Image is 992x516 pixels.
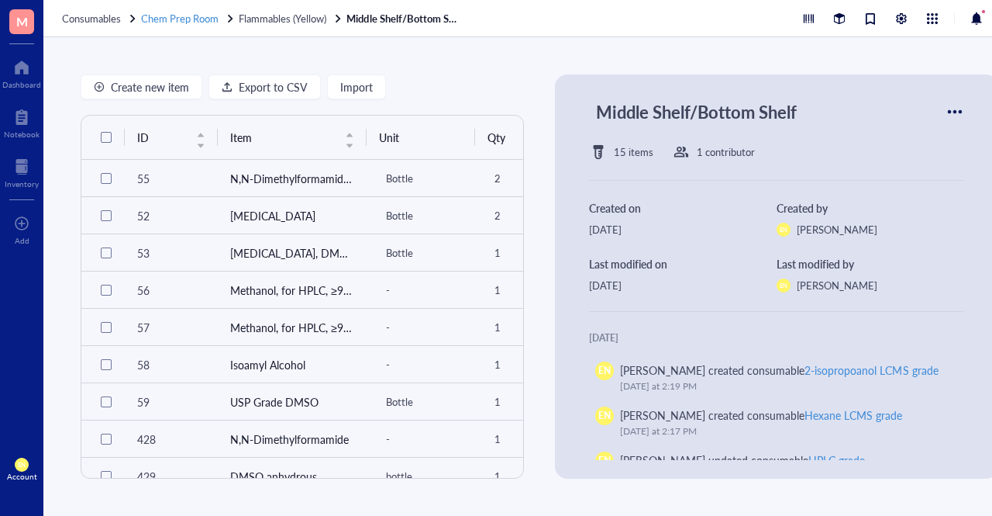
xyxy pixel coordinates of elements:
div: Bottle [379,242,463,264]
div: 428 [137,431,205,448]
span: Flammables (Yellow) [239,11,326,26]
div: 1 [487,242,543,264]
div: 53 [137,244,205,261]
th: Item [218,116,367,160]
button: Import [327,74,386,99]
div: Bottle [379,205,463,227]
div: 55 [137,170,205,187]
a: Dashboard [2,55,41,89]
a: Inventory [5,154,39,189]
th: Unit [367,116,475,160]
span: EN [780,226,788,233]
td: Dimethyl Sulfoxide, DMSO [218,234,367,272]
div: - [379,279,463,301]
div: Bottle [379,168,463,189]
a: Chem Prep Room [141,12,236,26]
div: Last modified by [777,255,964,272]
a: Middle Shelf/Bottom Shelf [346,12,463,26]
div: 2-isopropoanol LCMS grade [804,362,938,378]
div: Notebook [4,130,40,139]
td: USP Grade DMSO [218,383,367,421]
div: 59 [137,393,205,410]
th: Qty [475,116,543,160]
td: Isoamyl Alcohol [218,346,367,383]
a: EN[PERSON_NAME] created consumableHexane LCMS grade[DATE] at 2:17 PM [589,400,964,445]
span: Chem Prep Room [141,11,219,26]
button: Create new item [81,74,202,99]
div: Bottle [379,391,463,413]
div: 57 [137,319,205,336]
td: Methanol, for HPLC, ≥99.9%, CAS 67-56-1, Sigma-Aldrich 34860-1L-R [218,309,367,346]
div: - [379,317,463,338]
div: 429 [137,468,205,485]
div: Middle Shelf/Bottom Shelf [589,93,804,130]
span: Import [340,81,373,93]
a: EN[PERSON_NAME] updated consumableHPLC grade [MEDICAL_DATA] [589,445,964,507]
td: Methanol, for HPLC, ≥99.9%, CAS 67-56-1, Sigma-Aldrich 34860-1L-R [218,272,367,309]
div: Add [15,236,29,245]
span: Consumables [62,11,121,26]
span: Qty [487,129,512,146]
span: EN [598,364,611,378]
span: EN [18,461,26,468]
div: 58 [137,356,205,373]
div: Created on [589,199,777,216]
div: 1 [487,317,543,338]
div: 1 [487,428,543,450]
div: [DATE] [589,279,777,293]
div: [PERSON_NAME] [777,279,964,293]
div: [DATE] [589,331,964,346]
div: [PERSON_NAME] [777,223,964,237]
div: [DATE] [589,223,777,237]
td: Ethanol [218,197,367,234]
a: Flammables (Yellow) [239,12,343,26]
div: 1 [487,466,543,487]
div: bottle [379,466,463,487]
div: - [379,428,463,450]
div: Dashboard [2,80,41,89]
a: Consumables [62,12,138,26]
span: ID [137,129,187,146]
div: Last modified on [589,255,777,272]
a: EN[PERSON_NAME] created consumable2-isopropoanol LCMS grade[DATE] at 2:19 PM [589,355,964,400]
td: N,N-Dimethylformamide [218,421,367,458]
span: Item [230,129,336,146]
div: [PERSON_NAME] created consumable [620,407,903,424]
div: [DATE] at 2:17 PM [620,424,945,439]
span: EN [598,409,611,423]
div: 1 contributor [697,145,755,159]
div: Inventory [5,179,39,189]
th: ID [125,116,218,160]
a: Notebook [4,105,40,139]
span: EN [598,454,611,468]
td: N,N-Dimethylformamide,anhydrous, 99.8% [218,160,367,197]
button: Export to CSV [208,74,321,99]
div: [PERSON_NAME] created consumable [620,362,939,379]
div: [PERSON_NAME] updated consumable [620,452,945,486]
div: Created by [777,199,964,216]
div: 52 [137,207,205,224]
div: 1 [487,354,543,376]
div: [DATE] at 2:19 PM [620,379,945,394]
div: 56 [137,282,205,299]
div: 2 [487,168,543,189]
div: Account [7,472,37,481]
div: 15 items [614,145,653,159]
span: Export to CSV [239,81,308,93]
div: - [379,354,463,376]
span: EN [780,282,788,289]
div: 1 [487,391,543,413]
td: DMSO anhydrous [218,458,367,495]
div: Hexane LCMS grade [804,407,902,423]
span: Create new item [111,81,189,93]
span: M [16,12,28,31]
div: 2 [487,205,543,227]
div: 1 [487,279,543,301]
